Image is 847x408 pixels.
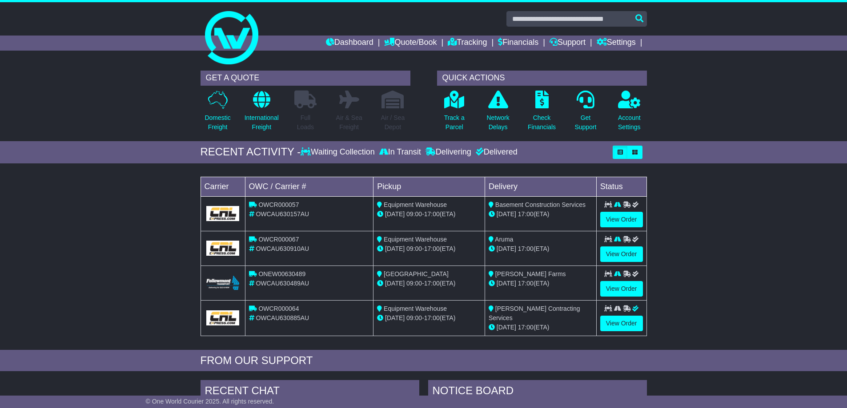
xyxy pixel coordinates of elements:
p: Air / Sea Depot [381,113,405,132]
span: OWCR000064 [258,305,299,312]
span: 17:00 [518,280,534,287]
div: QUICK ACTIONS [437,71,647,86]
td: Pickup [373,177,485,196]
span: OWCAU630885AU [256,314,309,321]
a: DomesticFreight [204,90,231,137]
a: GetSupport [574,90,597,137]
div: In Transit [377,147,423,157]
span: 09:00 [406,280,422,287]
div: (ETA) [489,279,593,288]
span: [DATE] [385,210,405,218]
span: Basement Construction Services [495,201,586,208]
div: Delivering [423,147,474,157]
div: - (ETA) [377,210,481,219]
a: Financials [498,36,538,51]
span: [DATE] [385,280,405,287]
span: [DATE] [497,280,516,287]
span: ONEW00630489 [258,270,305,277]
p: Track a Parcel [444,113,465,132]
span: Aruma [495,236,513,243]
span: [DATE] [497,324,516,331]
span: [DATE] [497,210,516,218]
span: 09:00 [406,245,422,252]
span: 17:00 [424,245,440,252]
span: [PERSON_NAME] Contracting Services [489,305,580,321]
img: GetCarrierServiceLogo [206,310,240,325]
div: Delivered [474,147,518,157]
span: [DATE] [385,314,405,321]
div: RECENT CHAT [201,380,419,404]
div: GET A QUOTE [201,71,410,86]
img: GetCarrierServiceLogo [206,241,240,256]
p: Account Settings [618,113,641,132]
span: [DATE] [385,245,405,252]
div: - (ETA) [377,279,481,288]
span: Equipment Warehouse [384,201,447,208]
p: Network Delays [486,113,509,132]
img: Followmont_Transport.png [206,276,240,290]
a: CheckFinancials [527,90,556,137]
span: 17:00 [518,324,534,331]
p: Get Support [574,113,596,132]
div: FROM OUR SUPPORT [201,354,647,367]
span: [DATE] [497,245,516,252]
a: Dashboard [326,36,373,51]
p: Full Loads [294,113,317,132]
span: 17:00 [518,210,534,218]
a: NetworkDelays [486,90,510,137]
a: View Order [600,212,643,227]
td: Delivery [485,177,596,196]
span: 09:00 [406,314,422,321]
img: GetCarrierServiceLogo [206,206,240,221]
div: - (ETA) [377,313,481,323]
div: - (ETA) [377,244,481,254]
td: Status [596,177,646,196]
div: RECENT ACTIVITY - [201,146,301,158]
span: Equipment Warehouse [384,305,447,312]
span: 17:00 [424,314,440,321]
span: OWCAU630157AU [256,210,309,218]
span: 17:00 [424,210,440,218]
div: (ETA) [489,210,593,219]
span: 17:00 [518,245,534,252]
a: Tracking [448,36,487,51]
span: [GEOGRAPHIC_DATA] [384,270,449,277]
a: View Order [600,316,643,331]
span: 17:00 [424,280,440,287]
p: Check Financials [528,113,556,132]
p: International Freight [245,113,279,132]
a: Track aParcel [444,90,465,137]
a: Settings [597,36,636,51]
p: Domestic Freight [205,113,230,132]
td: OWC / Carrier # [245,177,373,196]
span: OWCR000067 [258,236,299,243]
span: Equipment Warehouse [384,236,447,243]
div: (ETA) [489,244,593,254]
a: View Order [600,246,643,262]
a: AccountSettings [618,90,641,137]
td: Carrier [201,177,245,196]
div: Waiting Collection [301,147,377,157]
span: OWCAU630489AU [256,280,309,287]
span: [PERSON_NAME] Farms [495,270,566,277]
span: © One World Courier 2025. All rights reserved. [146,398,274,405]
a: View Order [600,281,643,297]
span: OWCAU630910AU [256,245,309,252]
p: Air & Sea Freight [336,113,362,132]
div: NOTICE BOARD [428,380,647,404]
span: OWCR000057 [258,201,299,208]
a: Quote/Book [384,36,437,51]
span: 09:00 [406,210,422,218]
a: Support [550,36,586,51]
a: InternationalFreight [244,90,279,137]
div: (ETA) [489,323,593,332]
